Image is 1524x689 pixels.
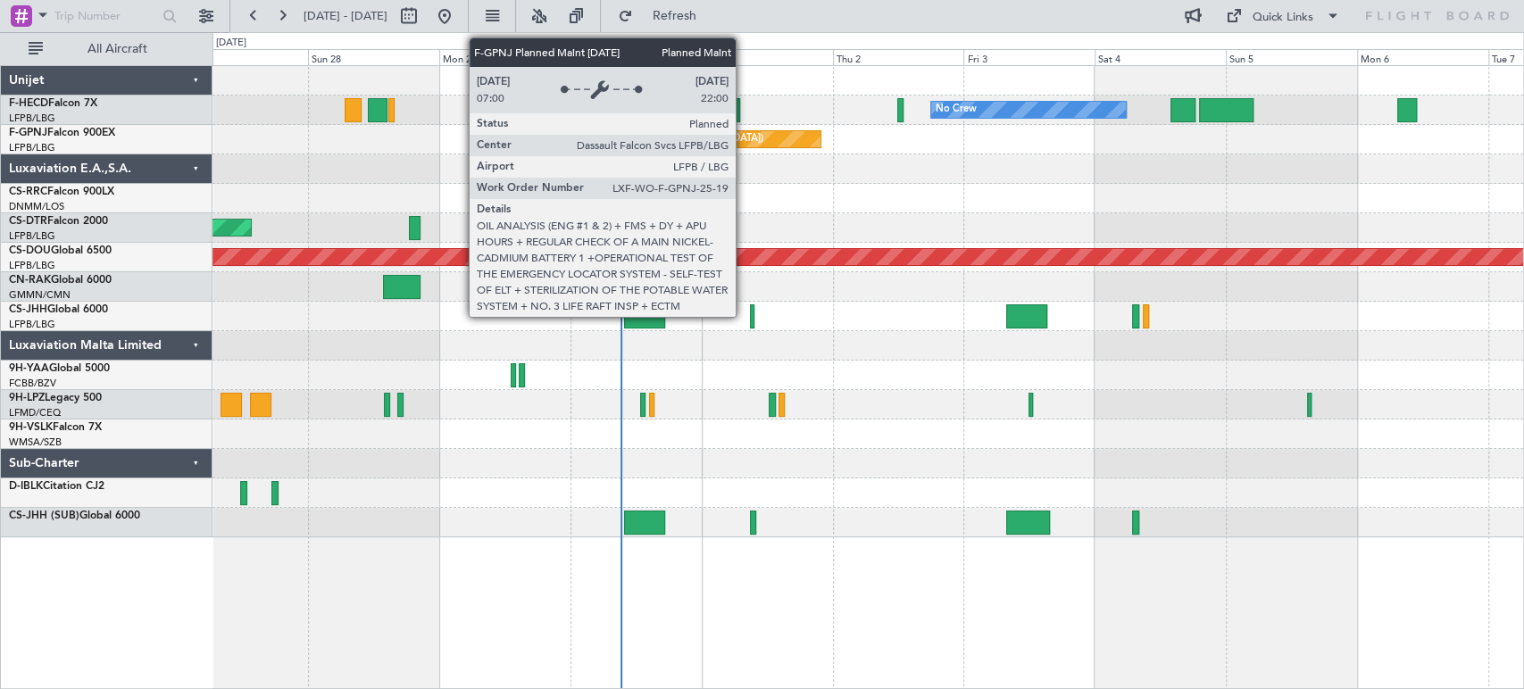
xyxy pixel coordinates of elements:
[1357,49,1488,65] div: Mon 6
[9,128,47,138] span: F-GPNJ
[9,304,47,315] span: CS-JHH
[9,275,51,286] span: CN-RAK
[46,43,188,55] span: All Aircraft
[9,112,55,125] a: LFPB/LBG
[9,245,112,256] a: CS-DOUGlobal 6500
[9,436,62,449] a: WMSA/SZB
[9,141,55,154] a: LFPB/LBG
[963,49,1095,65] div: Fri 3
[9,481,104,492] a: D-IBLKCitation CJ2
[702,49,833,65] div: Wed 1
[54,3,157,29] input: Trip Number
[704,36,735,51] div: [DATE]
[304,8,387,24] span: [DATE] - [DATE]
[9,275,112,286] a: CN-RAKGlobal 6000
[308,49,439,65] div: Sun 28
[9,216,108,227] a: CS-DTRFalcon 2000
[9,229,55,243] a: LFPB/LBG
[9,511,79,521] span: CS-JHH (SUB)
[9,288,71,302] a: GMMN/CMN
[9,406,61,419] a: LFMD/CEQ
[9,216,47,227] span: CS-DTR
[9,245,51,256] span: CS-DOU
[1253,9,1313,27] div: Quick Links
[9,422,102,433] a: 9H-VSLKFalcon 7X
[936,96,977,123] div: No Crew
[9,259,55,272] a: LFPB/LBG
[833,49,964,65] div: Thu 2
[9,377,56,390] a: FCBB/BZV
[9,98,97,109] a: F-HECDFalcon 7X
[9,187,114,197] a: CS-RRCFalcon 900LX
[1226,49,1357,65] div: Sun 5
[216,36,246,51] div: [DATE]
[9,200,64,213] a: DNMM/LOS
[9,481,43,492] span: D-IBLK
[177,49,308,65] div: Sat 27
[9,422,53,433] span: 9H-VSLK
[1095,49,1226,65] div: Sat 4
[9,363,49,374] span: 9H-YAA
[439,49,570,65] div: Mon 29
[9,318,55,331] a: LFPB/LBG
[9,511,140,521] a: CS-JHH (SUB)Global 6000
[570,49,702,65] div: Tue 30
[9,363,110,374] a: 9H-YAAGlobal 5000
[20,35,194,63] button: All Aircraft
[9,393,102,403] a: 9H-LPZLegacy 500
[9,304,108,315] a: CS-JHHGlobal 6000
[610,2,717,30] button: Refresh
[9,393,45,403] span: 9H-LPZ
[9,98,48,109] span: F-HECD
[1217,2,1349,30] button: Quick Links
[637,10,712,22] span: Refresh
[482,126,763,153] div: Planned Maint [GEOGRAPHIC_DATA] ([GEOGRAPHIC_DATA])
[9,187,47,197] span: CS-RRC
[9,128,115,138] a: F-GPNJFalcon 900EX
